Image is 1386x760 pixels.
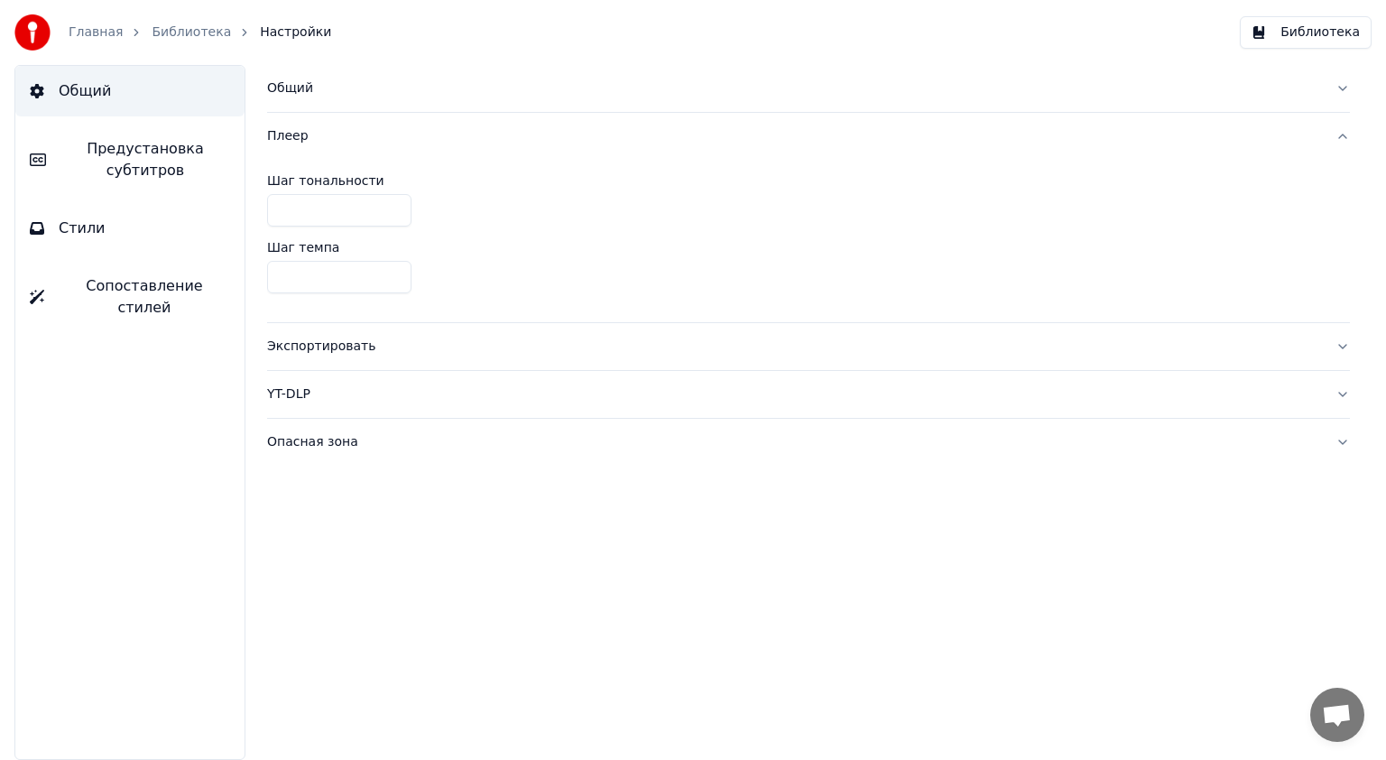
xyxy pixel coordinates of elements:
[15,261,245,333] button: Сопоставление стилей
[267,419,1350,466] button: Опасная зона
[14,14,51,51] img: youka
[69,23,123,42] a: Главная
[1310,688,1364,742] a: Открытый чат
[267,338,1321,356] div: Экспортировать
[59,275,230,319] span: Сопоставление стилей
[267,127,1321,145] div: Плеер
[69,23,331,42] nav: breadcrumb
[267,113,1350,160] button: Плеер
[15,203,245,254] button: Стили
[260,23,331,42] span: Настройки
[59,80,111,102] span: Общий
[15,66,245,116] button: Общий
[15,124,245,196] button: Предустановка субтитров
[267,241,339,254] label: Шаг темпа
[152,23,231,42] a: Библиотека
[1240,16,1372,49] button: Библиотека
[267,433,1321,451] div: Опасная зона
[267,323,1350,370] button: Экспортировать
[59,218,106,239] span: Стили
[267,65,1350,112] button: Общий
[267,79,1321,97] div: Общий
[267,385,1321,403] div: YT-DLP
[60,138,230,181] span: Предустановка субтитров
[267,371,1350,418] button: YT-DLP
[267,160,1350,322] div: Плеер
[267,174,384,187] label: Шаг тональности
